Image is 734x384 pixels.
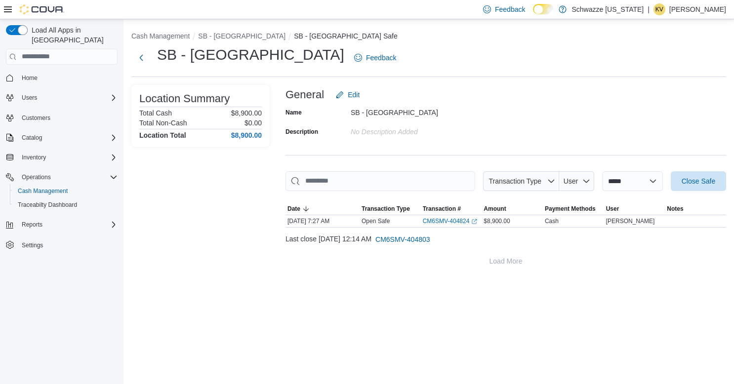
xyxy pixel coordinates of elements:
[482,203,543,215] button: Amount
[157,45,344,65] h1: SB - [GEOGRAPHIC_DATA]
[245,119,262,127] p: $0.00
[18,219,118,230] span: Reports
[362,217,390,225] p: Open Safe
[484,217,510,225] span: $8,900.00
[423,217,478,225] a: CM6SMV-404824External link
[2,170,122,184] button: Operations
[231,109,262,117] p: $8,900.00
[606,217,655,225] span: [PERSON_NAME]
[18,171,55,183] button: Operations
[285,203,360,215] button: Date
[139,119,187,127] h6: Total Non-Cash
[423,205,461,213] span: Transaction #
[2,237,122,252] button: Settings
[139,131,186,139] h4: Location Total
[332,85,364,105] button: Edit
[131,48,151,68] button: Next
[18,92,118,104] span: Users
[28,25,118,45] span: Load All Apps in [GEOGRAPHIC_DATA]
[366,53,396,63] span: Feedback
[285,215,360,227] div: [DATE] 7:27 AM
[483,171,559,191] button: Transaction Type
[543,203,604,215] button: Payment Methods
[2,111,122,125] button: Customers
[18,112,54,124] a: Customers
[371,230,434,249] button: CM6SMV-404803
[533,14,533,15] span: Dark Mode
[14,185,118,197] span: Cash Management
[285,128,318,136] label: Description
[131,31,726,43] nav: An example of EuiBreadcrumbs
[18,239,47,251] a: Settings
[14,199,81,211] a: Traceabilty Dashboard
[22,221,42,229] span: Reports
[655,3,663,15] span: KV
[545,217,559,225] div: Cash
[18,72,41,84] a: Home
[22,114,50,122] span: Customers
[682,176,715,186] span: Close Safe
[669,3,726,15] p: [PERSON_NAME]
[18,152,50,163] button: Inventory
[495,4,525,14] span: Feedback
[606,205,619,213] span: User
[285,171,475,191] input: This is a search bar. As you type, the results lower in the page will automatically filter.
[571,3,644,15] p: Schwazze [US_STATE]
[285,251,726,271] button: Load More
[2,218,122,231] button: Reports
[559,171,594,191] button: User
[139,109,172,117] h6: Total Cash
[18,201,77,209] span: Traceabilty Dashboard
[653,3,665,15] div: Kristine Valdez
[489,177,541,185] span: Transaction Type
[375,234,430,244] span: CM6SMV-404803
[294,32,398,40] button: SB - [GEOGRAPHIC_DATA] Safe
[139,93,230,105] h3: Location Summary
[665,203,726,215] button: Notes
[18,238,118,251] span: Settings
[350,48,400,68] a: Feedback
[533,4,554,14] input: Dark Mode
[287,205,300,213] span: Date
[18,92,41,104] button: Users
[198,32,285,40] button: SB - [GEOGRAPHIC_DATA]
[564,177,578,185] span: User
[14,185,72,197] a: Cash Management
[18,132,118,144] span: Catalog
[351,105,483,116] div: SB - [GEOGRAPHIC_DATA]
[648,3,650,15] p: |
[421,203,482,215] button: Transaction #
[362,205,410,213] span: Transaction Type
[22,173,51,181] span: Operations
[18,171,118,183] span: Operations
[285,230,726,249] div: Last close [DATE] 12:14 AM
[348,90,360,100] span: Edit
[2,91,122,105] button: Users
[22,74,38,82] span: Home
[360,203,421,215] button: Transaction Type
[22,154,46,161] span: Inventory
[18,112,118,124] span: Customers
[471,219,477,225] svg: External link
[484,205,506,213] span: Amount
[22,241,43,249] span: Settings
[489,256,523,266] span: Load More
[2,71,122,85] button: Home
[18,219,46,230] button: Reports
[2,151,122,164] button: Inventory
[14,199,118,211] span: Traceabilty Dashboard
[18,72,118,84] span: Home
[22,134,42,142] span: Catalog
[671,171,726,191] button: Close Safe
[22,94,37,102] span: Users
[2,131,122,145] button: Catalog
[18,152,118,163] span: Inventory
[285,109,302,116] label: Name
[545,205,596,213] span: Payment Methods
[20,4,64,14] img: Cova
[231,131,262,139] h4: $8,900.00
[6,67,118,278] nav: Complex example
[285,89,324,101] h3: General
[667,205,683,213] span: Notes
[604,203,665,215] button: User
